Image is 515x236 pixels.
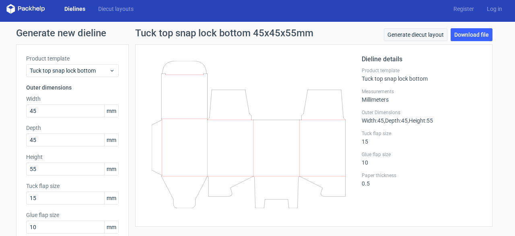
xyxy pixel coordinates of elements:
[362,151,482,166] div: 10
[58,5,92,13] a: Dielines
[384,28,447,41] a: Generate diecut layout
[362,88,482,103] div: Millimeters
[104,221,118,233] span: mm
[362,117,384,124] span: Width : 45
[26,182,119,190] label: Tuck flap size
[362,130,482,145] div: 15
[362,67,482,74] label: Product template
[26,54,119,63] label: Product template
[362,172,482,187] div: 0.5
[362,130,482,137] label: Tuck flap size
[362,151,482,158] label: Glue flap size
[30,67,109,75] span: Tuck top snap lock bottom
[26,211,119,219] label: Glue flap size
[104,163,118,175] span: mm
[92,5,140,13] a: Diecut layouts
[26,124,119,132] label: Depth
[451,28,492,41] a: Download file
[362,88,482,95] label: Measurements
[104,192,118,204] span: mm
[362,54,482,64] h2: Dieline details
[384,117,408,124] span: , Depth : 45
[362,109,482,116] label: Outer Dimensions
[26,95,119,103] label: Width
[135,28,313,38] h1: Tuck top snap lock bottom 45x45x55mm
[104,134,118,146] span: mm
[447,5,480,13] a: Register
[480,5,509,13] a: Log in
[26,84,119,92] h3: Outer dimensions
[408,117,433,124] span: , Height : 55
[362,67,482,82] div: Tuck top snap lock bottom
[26,153,119,161] label: Height
[104,105,118,117] span: mm
[16,28,499,38] h1: Generate new dieline
[362,172,482,179] label: Paper thickness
